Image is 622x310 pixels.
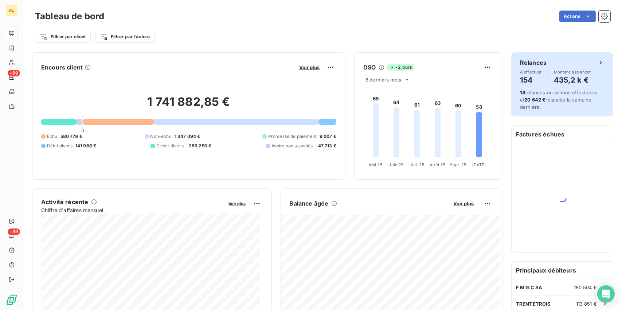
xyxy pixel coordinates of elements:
[450,162,466,167] tspan: Sept. 25
[472,162,486,167] tspan: [DATE]
[81,127,84,133] span: 0
[524,97,545,103] span: 20 642 €
[597,285,615,303] div: Open Intercom Messenger
[576,301,597,307] span: 113 851 €
[512,262,613,279] h6: Principaux débiteurs
[453,200,474,206] span: Voir plus
[297,64,322,71] button: Voir plus
[156,143,184,149] span: Crédit divers
[410,162,425,167] tspan: Juil. 25
[512,126,613,143] h6: Factures échues
[516,301,551,307] span: TRENTETROIS
[320,133,336,140] span: 9 007 €
[175,133,200,140] span: 1 347 094 €
[387,64,414,71] span: -2 jours
[35,10,104,23] h3: Tableau de bord
[430,162,446,167] tspan: Août 25
[47,143,73,149] span: Débit divers
[290,199,329,208] h6: Balance âgée
[41,206,224,214] span: Chiffre d'affaires mensuel
[47,133,58,140] span: Échu
[268,133,317,140] span: Promesse de paiement
[299,64,320,70] span: Voir plus
[516,285,543,290] span: F M G C SA
[60,133,82,140] span: 580 779 €
[365,77,401,83] span: 6 derniers mois
[271,143,313,149] span: Avoirs non associés
[8,70,20,76] span: +99
[554,74,591,86] h4: 435,2 k €
[520,58,547,67] h6: Relances
[451,200,476,207] button: Voir plus
[574,285,597,290] span: 180 504 €
[8,228,20,235] span: +99
[95,31,155,43] button: Filtrer par facture
[35,31,91,43] button: Filtrer par client
[6,294,17,306] img: Logo LeanPay
[369,162,383,167] tspan: Mai 25
[227,200,248,207] button: Voir plus
[520,70,542,74] span: À effectuer
[559,11,596,22] button: Actions
[363,63,376,72] h6: DSO
[187,143,212,149] span: -289 250 €
[41,198,88,206] h6: Activité récente
[41,63,83,72] h6: Encours client
[75,143,96,149] span: 141 966 €
[554,70,591,74] span: Montant à relancer
[520,90,525,95] span: 14
[150,133,172,140] span: Non-échu
[41,95,336,116] h2: 1 741 882,85 €
[389,162,404,167] tspan: Juin 25
[229,201,246,206] span: Voir plus
[6,4,17,16] div: RL
[316,143,336,149] span: -47 713 €
[520,74,542,86] h4: 154
[520,90,597,110] span: relances ou actions effectuées et relancés la semaine dernière.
